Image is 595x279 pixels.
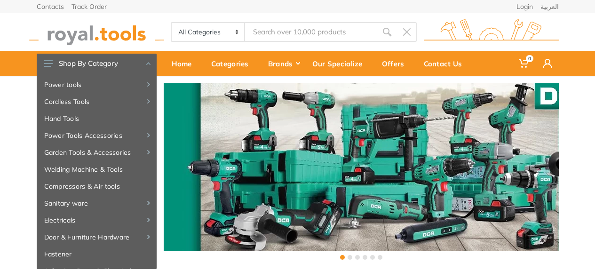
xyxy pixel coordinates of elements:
[306,51,375,76] a: Our Specialize
[37,212,157,229] a: Electricals
[172,23,246,41] select: Category
[165,54,205,73] div: Home
[540,3,559,10] a: العربية
[37,178,157,195] a: Compressors & Air tools
[37,195,157,212] a: Sanitary ware
[37,161,157,178] a: Welding Machine & Tools
[37,93,157,110] a: Cordless Tools
[37,229,157,246] a: Door & Furniture Hardware
[262,54,306,73] div: Brands
[245,22,377,42] input: Site search
[37,246,157,263] a: Fastener
[71,3,107,10] a: Track Order
[417,51,475,76] a: Contact Us
[526,55,533,62] span: 0
[512,51,536,76] a: 0
[29,19,164,45] img: royal.tools Logo
[37,144,157,161] a: Garden Tools & Accessories
[37,110,157,127] a: Hand Tools
[375,54,417,73] div: Offers
[205,51,262,76] a: Categories
[205,54,262,73] div: Categories
[165,51,205,76] a: Home
[37,3,64,10] a: Contacts
[306,54,375,73] div: Our Specialize
[37,54,157,73] button: Shop By Category
[424,19,559,45] img: royal.tools Logo
[375,51,417,76] a: Offers
[37,76,157,93] a: Power tools
[417,54,475,73] div: Contact Us
[516,3,533,10] a: Login
[37,127,157,144] a: Power Tools Accessories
